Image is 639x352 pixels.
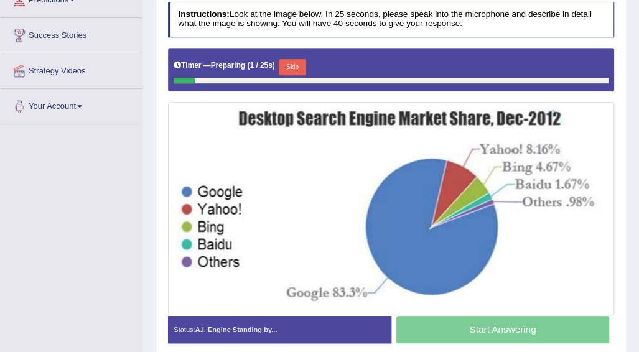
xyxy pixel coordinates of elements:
[247,61,250,70] b: (
[1,53,142,85] a: Strategy Videos
[250,61,272,70] b: 1 / 25s
[195,326,278,333] strong: A.I. Engine Standing by...
[1,89,142,120] a: Your Account
[273,61,275,70] b: )
[174,62,275,70] h5: Timer —
[279,59,306,75] button: Skip
[168,2,615,37] h4: Look at the image below. In 25 seconds, please speak into the microphone and describe in detail w...
[211,61,246,70] b: Preparing
[178,9,229,19] b: Instructions:
[168,316,391,343] div: Status:
[1,18,142,49] a: Success Stories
